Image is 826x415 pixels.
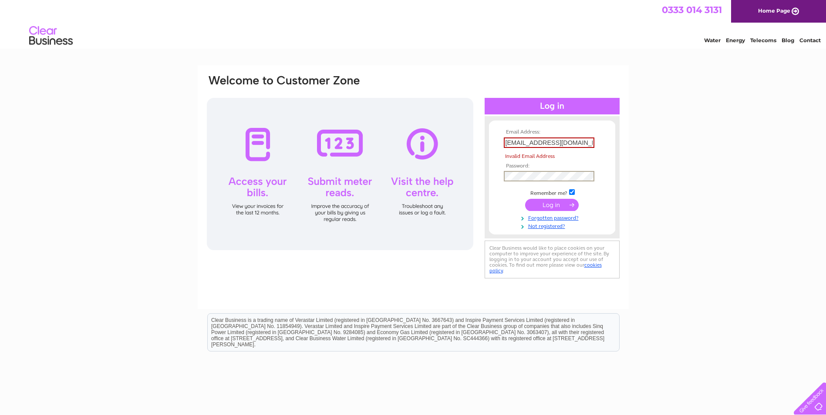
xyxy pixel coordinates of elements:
[799,37,821,44] a: Contact
[782,37,794,44] a: Blog
[726,37,745,44] a: Energy
[485,241,620,278] div: Clear Business would like to place cookies on your computer to improve your experience of the sit...
[504,221,603,230] a: Not registered?
[502,188,603,197] td: Remember me?
[750,37,776,44] a: Telecoms
[502,163,603,169] th: Password:
[502,129,603,135] th: Email Address:
[525,199,579,211] input: Submit
[208,5,619,42] div: Clear Business is a trading name of Verastar Limited (registered in [GEOGRAPHIC_DATA] No. 3667643...
[29,23,73,49] img: logo.png
[505,153,555,159] span: Invalid Email Address
[704,37,721,44] a: Water
[504,213,603,221] a: Forgotten password?
[489,262,602,274] a: cookies policy
[662,4,722,15] a: 0333 014 3131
